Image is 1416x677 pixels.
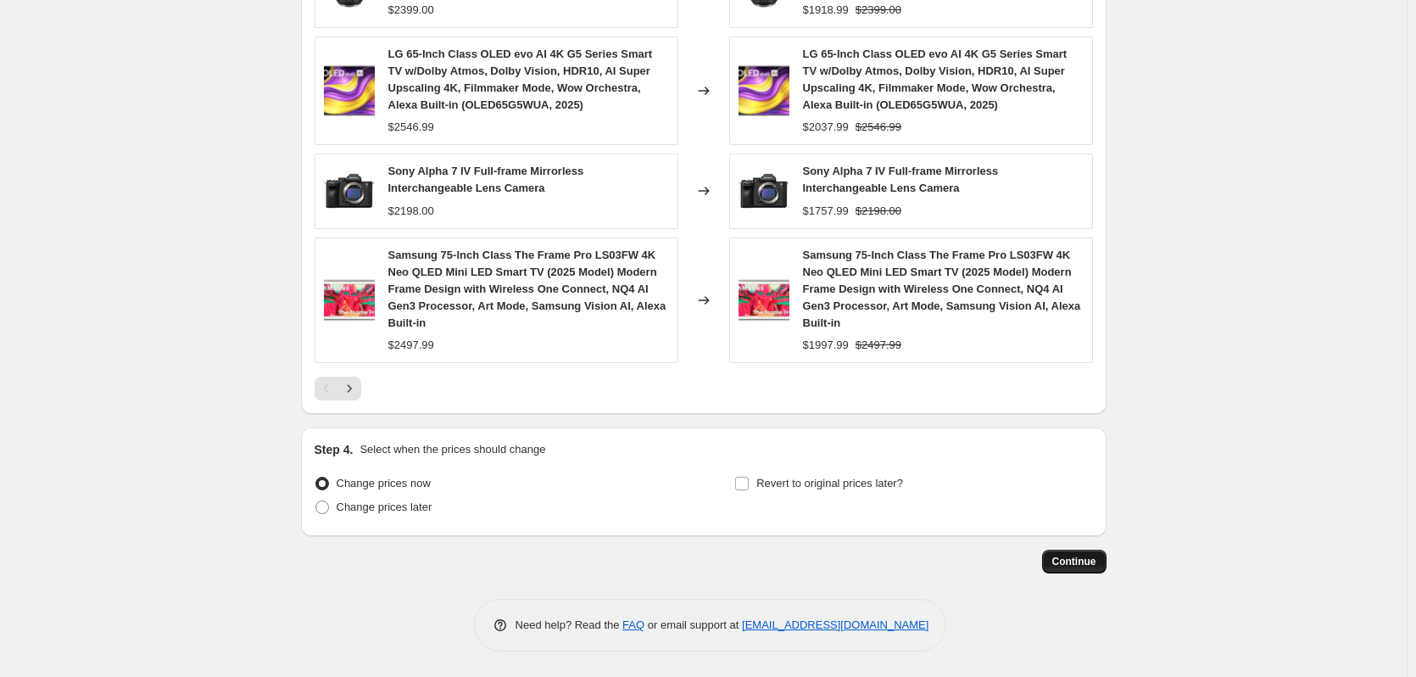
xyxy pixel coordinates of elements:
strike: $2497.99 [856,337,901,354]
span: Revert to original prices later? [756,477,903,490]
a: [EMAIL_ADDRESS][DOMAIN_NAME] [742,618,928,631]
div: $2198.00 [388,203,434,220]
span: LG 65-Inch Class OLED evo AI 4K G5 Series Smart TV w/Dolby Atmos, Dolby Vision, HDR10, AI Super U... [388,48,653,111]
button: Continue [1042,550,1107,573]
div: $1918.99 [803,2,849,19]
img: 81S7BOusKHL_80x.jpg [739,275,789,326]
div: $2037.99 [803,119,849,136]
p: Select when the prices should change [360,441,545,458]
span: LG 65-Inch Class OLED evo AI 4K G5 Series Smart TV w/Dolby Atmos, Dolby Vision, HDR10, AI Super U... [803,48,1068,111]
span: Sony Alpha 7 IV Full-frame Mirrorless Interchangeable Lens Camera [803,165,999,194]
img: 71BaBwNek-L_80x.jpg [324,165,375,216]
span: Sony Alpha 7 IV Full-frame Mirrorless Interchangeable Lens Camera [388,165,584,194]
nav: Pagination [315,377,361,400]
div: $2399.00 [388,2,434,19]
img: 91IlCZLFS9L_80x.jpg [324,65,375,116]
span: Samsung 75-Inch Class The Frame Pro LS03FW 4K Neo QLED Mini LED Smart TV (2025 Model) Modern Fram... [388,249,666,329]
strike: $2198.00 [856,203,901,220]
img: 91IlCZLFS9L_80x.jpg [739,65,789,116]
img: 71BaBwNek-L_80x.jpg [739,165,789,216]
strike: $2546.99 [856,119,901,136]
div: $1757.99 [803,203,849,220]
span: Change prices now [337,477,431,490]
span: Continue [1052,555,1096,568]
strike: $2399.00 [856,2,901,19]
h2: Step 4. [315,441,354,458]
span: Change prices later [337,501,432,513]
div: $2497.99 [388,337,434,354]
a: FAQ [622,618,644,631]
span: or email support at [644,618,742,631]
div: $2546.99 [388,119,434,136]
span: Samsung 75-Inch Class The Frame Pro LS03FW 4K Neo QLED Mini LED Smart TV (2025 Model) Modern Fram... [803,249,1081,329]
span: Need help? Read the [516,618,623,631]
img: 81S7BOusKHL_80x.jpg [324,275,375,326]
div: $1997.99 [803,337,849,354]
button: Next [337,377,361,400]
